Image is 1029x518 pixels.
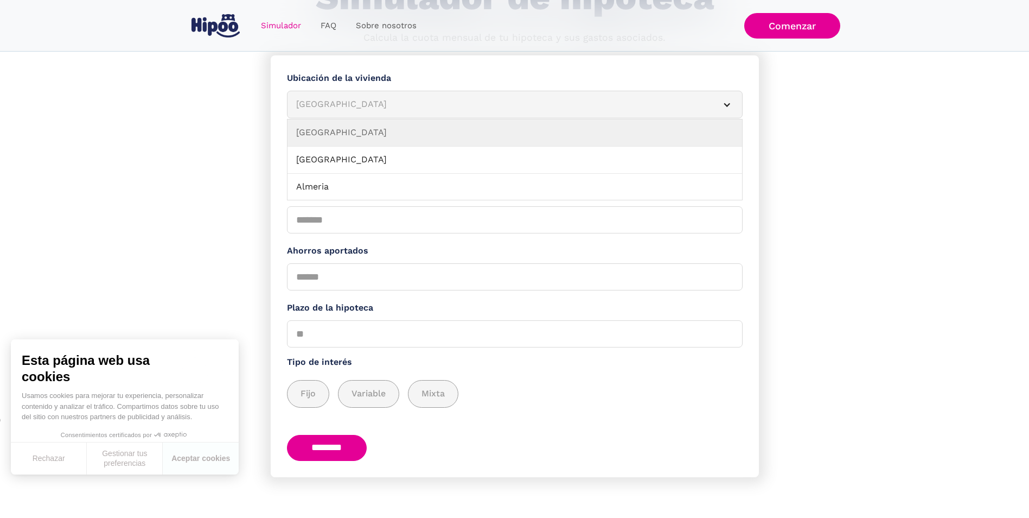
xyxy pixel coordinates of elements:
a: [GEOGRAPHIC_DATA] [287,147,742,174]
div: add_description_here [287,380,743,408]
form: Simulador Form [271,55,759,477]
label: Tipo de interés [287,356,743,369]
label: Ahorros aportados [287,244,743,258]
span: Mixta [421,387,445,401]
nav: [GEOGRAPHIC_DATA] [287,119,743,200]
a: Comenzar [744,13,840,39]
article: [GEOGRAPHIC_DATA] [287,91,743,118]
a: [GEOGRAPHIC_DATA] [287,119,742,147]
div: [GEOGRAPHIC_DATA] [296,98,707,111]
a: FAQ [311,15,346,36]
label: Plazo de la hipoteca [287,301,743,315]
a: Sobre nosotros [346,15,426,36]
a: Almeria [287,174,742,201]
span: Fijo [301,387,316,401]
span: Variable [351,387,386,401]
a: home [189,10,242,42]
a: Simulador [251,15,311,36]
label: Ubicación de la vivienda [287,72,743,85]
